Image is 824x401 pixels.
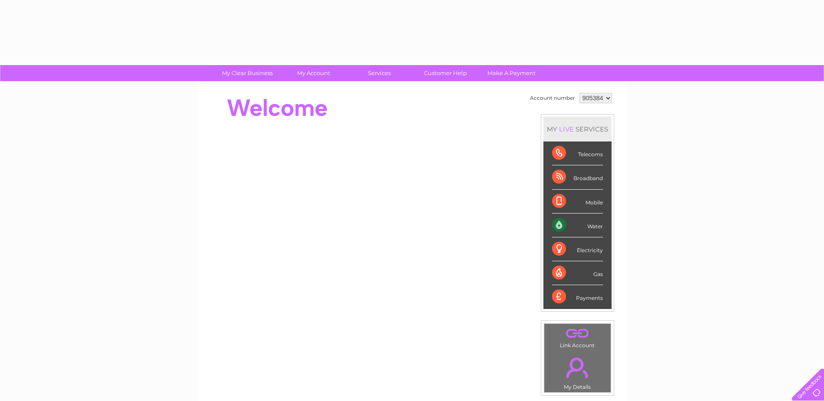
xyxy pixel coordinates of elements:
[557,125,576,133] div: LIVE
[544,350,611,393] td: My Details
[543,117,612,141] div: MY SERVICES
[544,323,611,351] td: Link Account
[278,65,349,81] a: My Account
[546,352,609,383] a: .
[552,261,603,285] div: Gas
[552,285,603,309] div: Payments
[212,65,283,81] a: My Clear Business
[552,237,603,261] div: Electricity
[552,190,603,214] div: Mobile
[552,141,603,165] div: Telecoms
[546,326,609,341] a: .
[476,65,547,81] a: Make A Payment
[344,65,415,81] a: Services
[552,214,603,237] div: Water
[552,165,603,189] div: Broadband
[410,65,481,81] a: Customer Help
[528,91,577,105] td: Account number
